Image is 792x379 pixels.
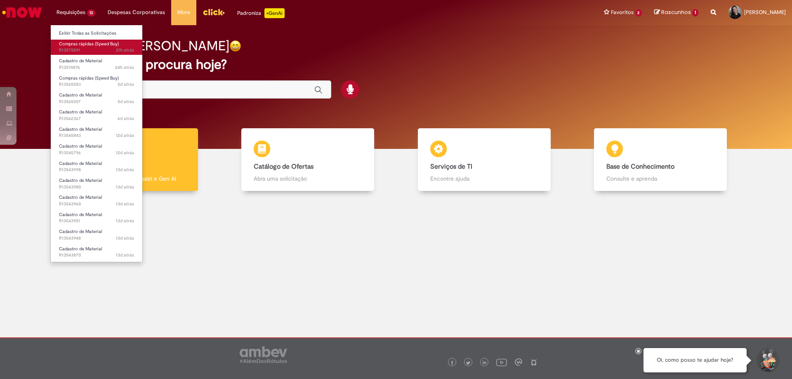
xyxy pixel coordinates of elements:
a: Aberto R13543870 : Cadastro de Material [51,245,142,260]
span: [PERSON_NAME] [744,9,786,16]
a: Aberto R13543998 : Cadastro de Material [51,159,142,174]
time: 17/09/2025 14:31:45 [116,184,134,190]
a: Aberto R13562367 : Cadastro de Material [51,108,142,123]
span: 13d atrás [116,218,134,224]
span: Favoritos [611,8,634,16]
span: 24h atrás [115,64,134,71]
span: 1 [692,9,698,16]
span: 13d atrás [116,235,134,241]
span: R13574876 [59,64,134,71]
time: 17/09/2025 14:34:27 [116,167,134,173]
p: +GenAi [264,8,285,18]
span: Cadastro de Material [59,126,102,132]
span: Cadastro de Material [59,58,102,64]
span: 13d atrás [116,201,134,207]
span: Cadastro de Material [59,92,102,98]
a: Rascunhos [654,9,698,16]
time: 24/09/2025 11:03:51 [118,115,134,122]
h2: Bom dia, [PERSON_NAME] [71,39,229,53]
img: logo_footer_facebook.png [450,361,454,365]
img: logo_footer_youtube.png [496,357,507,367]
span: Compras rápidas (Speed Buy) [59,75,119,81]
img: logo_footer_workplace.png [515,358,522,366]
span: R13545843 [59,132,134,139]
img: logo_footer_naosei.png [530,358,537,366]
img: logo_footer_linkedin.png [483,360,487,365]
span: R13543998 [59,167,134,173]
span: More [177,8,190,16]
img: happy-face.png [229,40,241,52]
span: Cadastro de Material [59,246,102,252]
a: Base de Conhecimento Consulte e aprenda [573,128,749,191]
span: Requisições [57,8,85,16]
time: 25/09/2025 10:02:07 [118,81,134,87]
h2: O que você procura hoje? [71,57,721,72]
span: Cadastro de Material [59,228,102,235]
img: ServiceNow [1,4,43,21]
img: click_logo_yellow_360x200.png [203,6,225,18]
span: 12d atrás [116,150,134,156]
span: 13d atrás [116,252,134,258]
span: R13543951 [59,218,134,224]
time: 29/09/2025 08:14:59 [115,64,134,71]
span: R13565507 [59,99,134,105]
time: 18/09/2025 09:06:50 [116,132,134,139]
a: Aberto R13543960 : Cadastro de Material [51,193,142,208]
time: 25/09/2025 09:47:50 [118,99,134,105]
span: 12d atrás [116,132,134,139]
span: Cadastro de Material [59,177,102,184]
a: Aberto R13574876 : Cadastro de Material [51,56,142,72]
span: 2 [635,9,642,16]
a: Serviços de TI Encontre ajuda [396,128,573,191]
span: 13d atrás [116,184,134,190]
p: Encontre ajuda [430,174,538,183]
time: 17/09/2025 14:28:55 [116,201,134,207]
span: 6d atrás [118,115,134,122]
img: logo_footer_twitter.png [466,361,470,365]
a: Aberto R13543951 : Cadastro de Material [51,210,142,226]
span: 5d atrás [118,99,134,105]
p: Abra uma solicitação [254,174,362,183]
div: Oi, como posso te ajudar hoje? [643,348,747,372]
span: R13543870 [59,252,134,259]
div: Padroniza [237,8,285,18]
a: Exibir Todas as Solicitações [51,29,142,38]
button: Iniciar Conversa de Suporte [755,348,780,373]
span: Compras rápidas (Speed Buy) [59,41,119,47]
time: 17/09/2025 14:27:04 [116,235,134,241]
span: R13543948 [59,235,134,242]
span: 13 [87,9,95,16]
a: Aberto R13543980 : Cadastro de Material [51,176,142,191]
span: Despesas Corporativas [108,8,165,16]
span: Cadastro de Material [59,212,102,218]
a: Tirar dúvidas Tirar dúvidas com Lupi Assist e Gen Ai [43,128,220,191]
time: 29/09/2025 10:52:41 [116,47,134,53]
a: Aberto R13565507 : Cadastro de Material [51,91,142,106]
span: Cadastro de Material [59,143,102,149]
span: 5d atrás [118,81,134,87]
span: R13575891 [59,47,134,54]
ul: Requisições [50,25,143,262]
a: Aberto R13575891 : Compras rápidas (Speed Buy) [51,40,142,55]
b: Serviços de TI [430,162,472,171]
time: 18/09/2025 08:58:03 [116,150,134,156]
span: R13543980 [59,184,134,191]
time: 17/09/2025 14:16:35 [116,252,134,258]
span: Cadastro de Material [59,194,102,200]
a: Aberto R13543948 : Cadastro de Material [51,227,142,242]
span: 21h atrás [116,47,134,53]
span: R13545796 [59,150,134,156]
a: Aberto R13545796 : Cadastro de Material [51,142,142,157]
a: Catálogo de Ofertas Abra uma solicitação [220,128,396,191]
span: R13543960 [59,201,134,207]
p: Consulte e aprenda [606,174,714,183]
span: Rascunhos [661,8,691,16]
span: Cadastro de Material [59,109,102,115]
a: Aberto R13565583 : Compras rápidas (Speed Buy) [51,74,142,89]
b: Catálogo de Ofertas [254,162,313,171]
a: Aberto R13545843 : Cadastro de Material [51,125,142,140]
time: 17/09/2025 14:27:47 [116,218,134,224]
img: logo_footer_ambev_rotulo_gray.png [240,346,287,363]
span: Cadastro de Material [59,160,102,167]
span: R13565583 [59,81,134,88]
